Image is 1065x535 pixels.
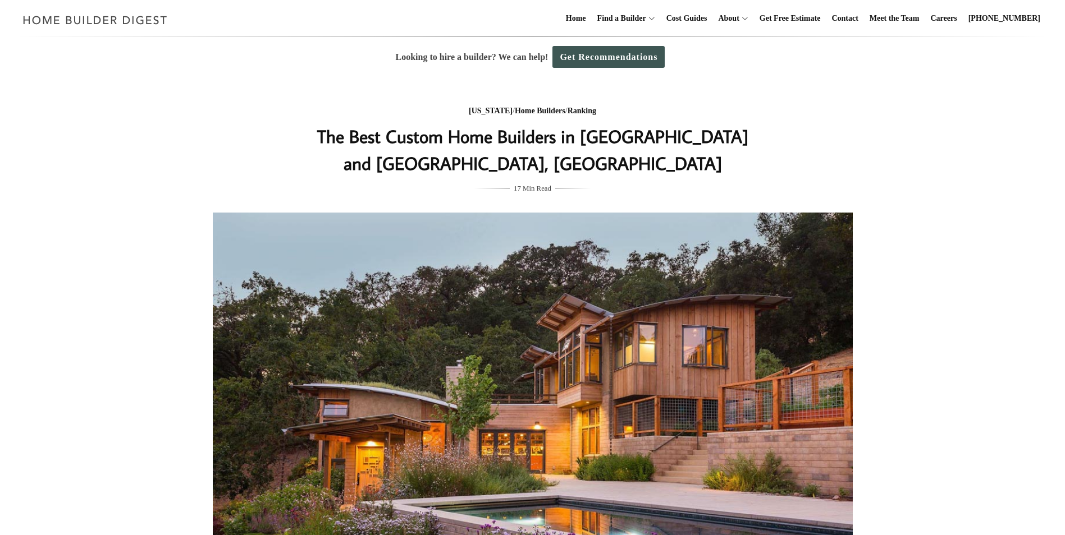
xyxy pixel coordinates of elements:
span: 17 Min Read [514,182,551,195]
h1: The Best Custom Home Builders in [GEOGRAPHIC_DATA] and [GEOGRAPHIC_DATA], [GEOGRAPHIC_DATA] [309,123,757,177]
div: / / [309,104,757,118]
a: Contact [827,1,862,36]
a: Meet the Team [865,1,924,36]
a: Find a Builder [593,1,646,36]
a: Home Builders [515,107,565,115]
a: Get Recommendations [552,46,665,68]
a: Ranking [568,107,596,115]
a: Get Free Estimate [755,1,825,36]
a: About [714,1,739,36]
a: Cost Guides [662,1,712,36]
a: [US_STATE] [469,107,513,115]
img: Home Builder Digest [18,9,172,31]
a: [PHONE_NUMBER] [964,1,1045,36]
a: Home [561,1,591,36]
a: Careers [926,1,962,36]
